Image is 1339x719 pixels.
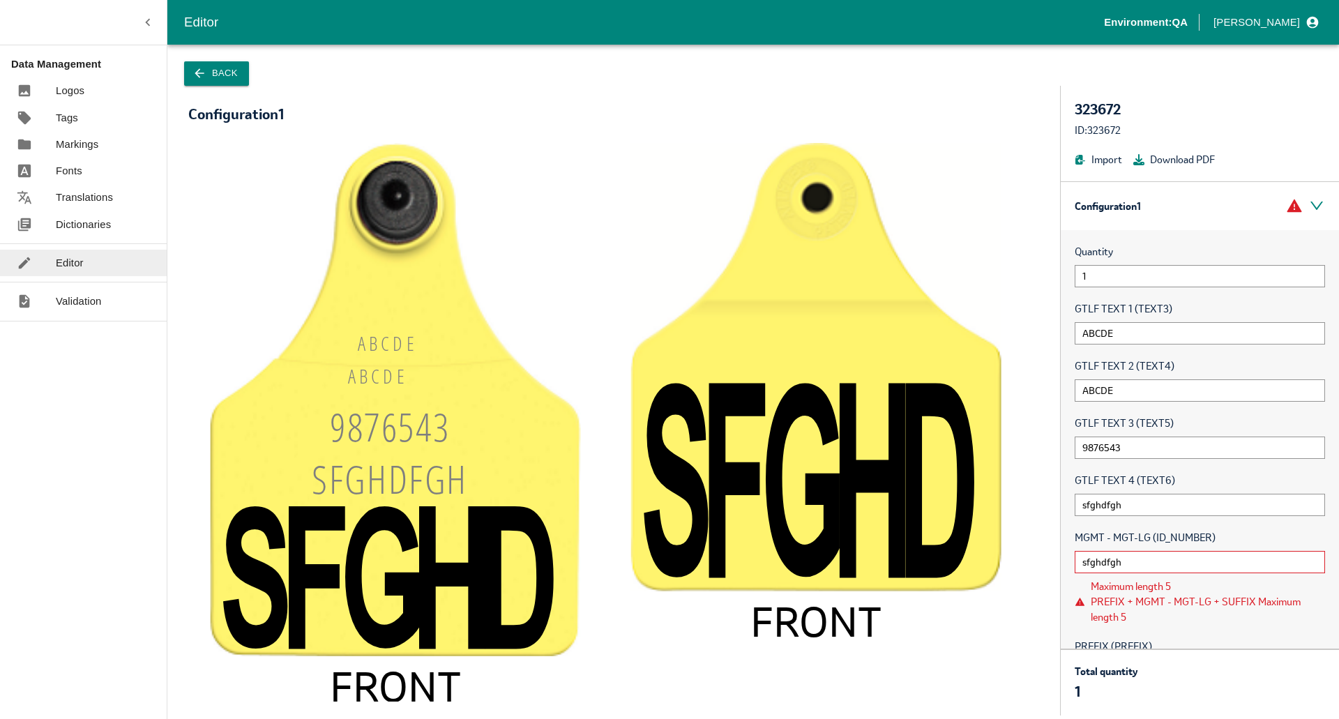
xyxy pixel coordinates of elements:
p: Data Management [11,56,167,72]
div: ID: 323672 [1075,123,1325,138]
span: GTLF TEXT 2 (TEXT4) [1075,358,1325,374]
tspan: E [397,362,404,388]
p: Markings [56,137,98,152]
tspan: ABCD [358,330,407,356]
tspan: D [485,506,554,678]
tspan: SFGH [223,506,485,678]
tspan: ABCD [348,362,397,388]
p: Fonts [56,163,82,179]
div: 323672 [1075,100,1325,119]
tspan: SFGHDFG [312,452,446,505]
div: Configuration 1 [1061,182,1339,230]
p: Tags [56,110,78,126]
div: Maximum length 5 [1091,579,1325,594]
p: Environment: QA [1104,15,1188,30]
button: Back [184,61,249,86]
tspan: FRONT [330,660,461,713]
button: profile [1208,10,1322,34]
p: Validation [56,294,102,309]
tspan: D [905,383,975,617]
button: Download PDF [1133,152,1215,167]
span: GTLF TEXT 3 (TEXT5) [1075,416,1325,431]
p: Editor [56,255,84,271]
p: [PERSON_NAME] [1213,15,1300,30]
div: Configuration 1 [188,107,284,122]
tspan: FRONT [750,596,882,649]
p: Translations [56,190,113,205]
tspan: SFGH [644,383,907,617]
button: Import [1075,152,1122,167]
span: GTLF TEXT 1 (TEXT3) [1075,301,1325,317]
span: MGMT - MGT-LG (ID_NUMBER) [1075,530,1325,545]
tspan: E [407,330,414,356]
p: Total quantity [1075,664,1137,679]
div: PREFIX + MGMT - MGT-LG + SUFFIX Maximum length 5 [1091,594,1325,625]
tspan: 987654 [330,400,433,453]
tspan: H [446,452,466,505]
span: GTLF TEXT 4 (TEXT6) [1075,473,1325,488]
p: 1 [1075,682,1137,702]
div: Editor [184,12,1104,33]
span: Quantity [1075,244,1325,259]
span: PREFIX (PREFIX) [1075,639,1325,654]
p: Logos [56,83,84,98]
p: Dictionaries [56,217,111,232]
tspan: 3 [433,400,448,453]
